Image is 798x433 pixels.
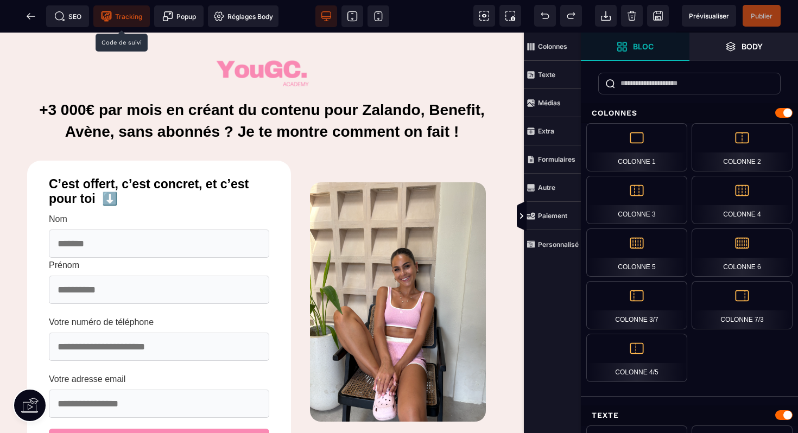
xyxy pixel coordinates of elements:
strong: Colonnes [538,42,567,50]
span: Voir mobile [368,5,389,27]
span: Enregistrer [647,5,669,27]
span: Enregistrer le contenu [743,5,781,27]
span: Importer [595,5,617,27]
span: Ouvrir les calques [689,33,798,61]
span: Extra [524,117,581,145]
img: 010371af0418dc49740d8f87ff05e2d8_logo_yougc_academy.png [208,24,316,59]
span: Métadata SEO [46,5,89,27]
div: Colonne 3/7 [586,281,687,329]
span: Formulaires [524,145,581,174]
div: Colonne 2 [692,123,793,171]
span: Autre [524,174,581,202]
span: Rétablir [560,5,582,27]
div: Colonnes [581,103,798,123]
h1: +3 000€ par mois en créant du contenu pour Zalando, Benefit, Avène, sans abonnés ? Je te montre c... [19,61,505,116]
span: Créer une alerte modale [154,5,204,27]
span: Voir tablette [341,5,363,27]
span: Publier [751,12,772,20]
div: Colonne 6 [692,228,793,277]
div: Colonne 1 [586,123,687,171]
span: Médias [524,89,581,117]
text: Prénom [49,225,269,240]
span: Prévisualiser [689,12,729,20]
span: Retour [20,5,42,27]
span: Texte [524,61,581,89]
strong: Bloc [633,42,654,50]
div: Texte [581,405,798,425]
span: Réglages Body [213,11,273,22]
div: Colonne 4/5 [586,334,687,382]
span: Tracking [101,11,142,22]
div: Colonne 4 [692,176,793,224]
text: Nom [49,179,269,194]
span: Capture d'écran [499,5,521,27]
span: Ouvrir les blocs [581,33,689,61]
span: Code de suivi [93,5,150,27]
strong: Formulaires [538,155,575,163]
span: Personnalisé [524,230,581,258]
span: Popup [162,11,196,22]
span: Colonnes [524,33,581,61]
div: Colonne 7/3 [692,281,793,329]
div: Colonne 3 [586,176,687,224]
div: Colonne 5 [586,228,687,277]
span: Défaire [534,5,556,27]
img: e108fb538a115494825ca2db46ee88a3_Capture_d%E2%80%99e%CC%81cran_2025-08-01_a%CC%80_10.10.13.png [310,150,486,389]
span: Aperçu [682,5,736,27]
strong: Body [742,42,763,50]
h1: C’est offert, c’est concret, et c’est pour toi ⬇️ [38,139,280,179]
strong: Personnalisé [538,240,579,249]
text: Votre numéro de téléphone [49,282,269,297]
span: Paiement [524,202,581,230]
text: Votre adresse email [49,339,269,354]
span: Afficher les vues [581,200,592,233]
strong: Paiement [538,212,567,220]
button: Voir la vidéo et découvrir comment l'UGC peut changer ta vie ! [49,396,269,431]
strong: Extra [538,127,554,135]
span: Favicon [208,5,278,27]
strong: Autre [538,183,555,192]
strong: Texte [538,71,555,79]
strong: Médias [538,99,561,107]
span: Nettoyage [621,5,643,27]
span: Voir les composants [473,5,495,27]
span: SEO [54,11,81,22]
span: Voir bureau [315,5,337,27]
